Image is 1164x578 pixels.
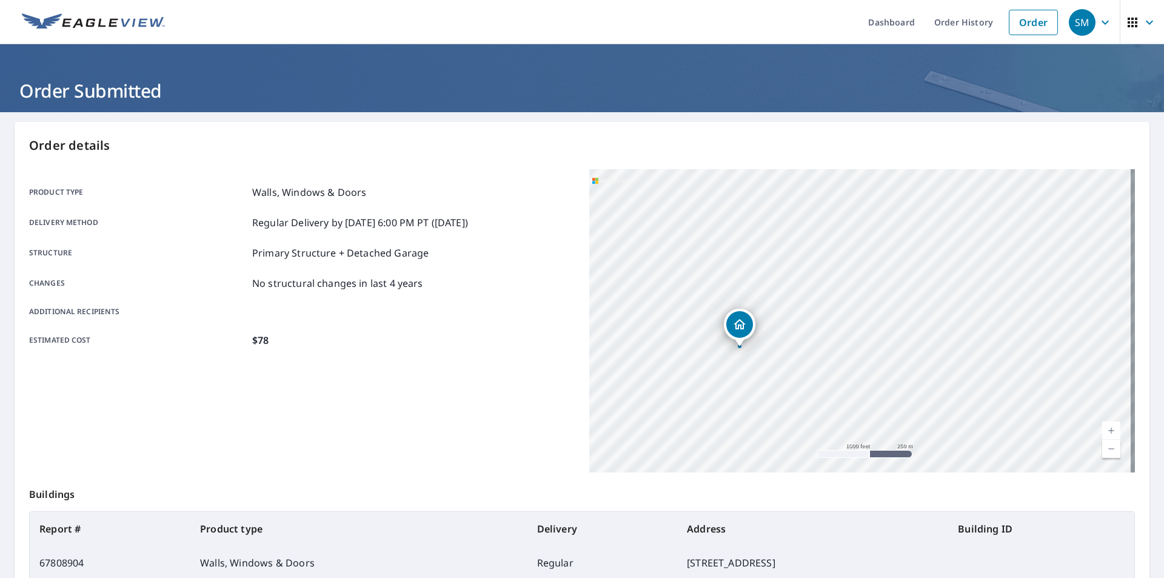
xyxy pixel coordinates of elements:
[29,185,247,200] p: Product type
[29,136,1135,155] p: Order details
[1102,440,1120,458] a: Current Level 15, Zoom Out
[15,78,1149,103] h1: Order Submitted
[30,512,190,546] th: Report #
[22,13,165,32] img: EV Logo
[29,276,247,291] p: Changes
[29,215,247,230] p: Delivery method
[252,276,423,291] p: No structural changes in last 4 years
[29,246,247,260] p: Structure
[252,185,366,200] p: Walls, Windows & Doors
[252,246,429,260] p: Primary Structure + Detached Garage
[1102,422,1120,440] a: Current Level 15, Zoom In
[677,512,948,546] th: Address
[252,215,468,230] p: Regular Delivery by [DATE] 6:00 PM PT ([DATE])
[29,306,247,317] p: Additional recipients
[1009,10,1058,35] a: Order
[252,333,269,348] p: $78
[29,333,247,348] p: Estimated cost
[948,512,1134,546] th: Building ID
[29,472,1135,511] p: Buildings
[724,309,755,346] div: Dropped pin, building 1, Residential property, 25 Mainsail Dr Groton, CT 06340
[527,512,678,546] th: Delivery
[1069,9,1095,36] div: SM
[190,512,527,546] th: Product type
